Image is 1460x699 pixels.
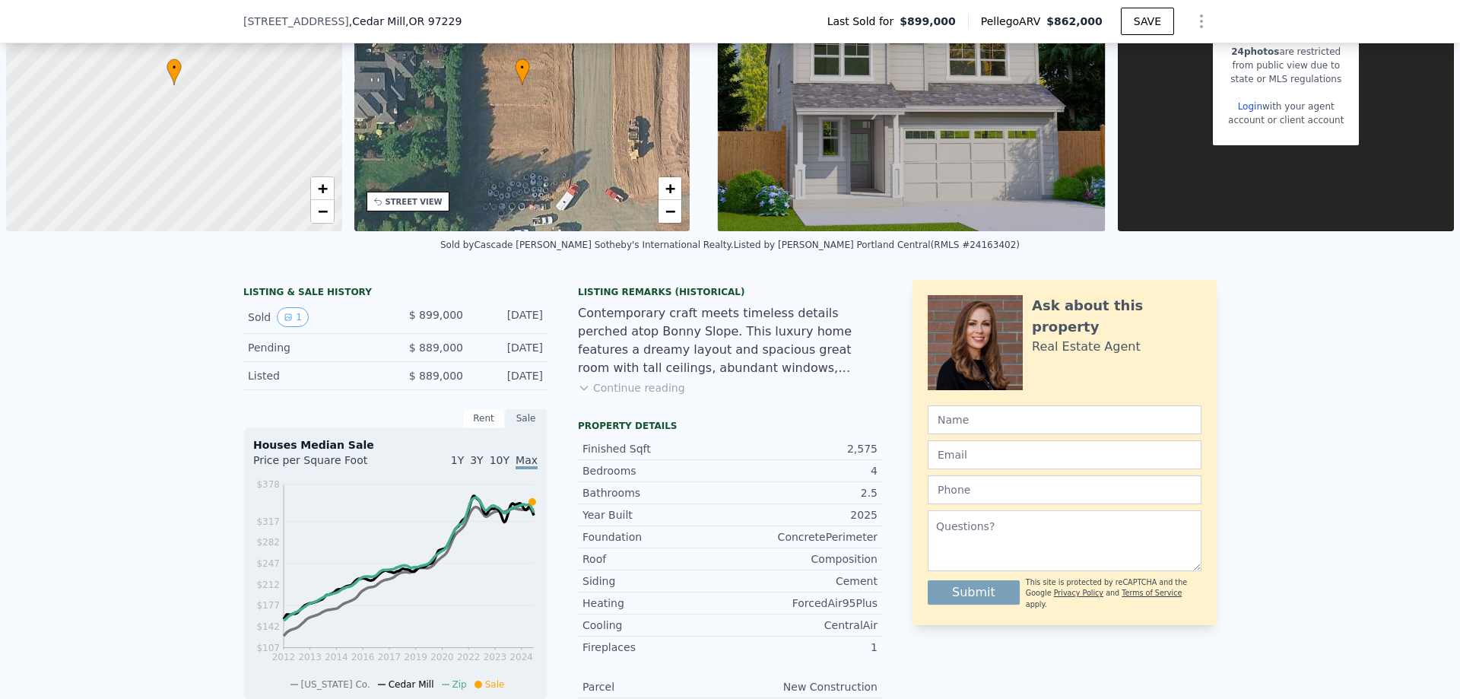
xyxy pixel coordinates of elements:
[928,440,1201,469] input: Email
[582,573,730,589] div: Siding
[317,202,327,221] span: −
[311,200,334,223] a: Zoom out
[475,307,543,327] div: [DATE]
[243,14,349,29] span: [STREET_ADDRESS]
[256,516,280,527] tspan: $317
[1262,101,1335,112] span: with your agent
[256,479,280,490] tspan: $378
[243,286,547,301] div: LISTING & SALE HISTORY
[1228,113,1344,127] div: account or client account
[475,340,543,355] div: [DATE]
[167,61,182,75] span: •
[1046,15,1103,27] span: $862,000
[665,179,675,198] span: +
[827,14,900,29] span: Last Sold for
[167,59,182,85] div: •
[730,618,878,633] div: CentralAir
[256,558,280,569] tspan: $247
[386,196,443,208] div: STREET VIEW
[430,652,454,662] tspan: 2020
[582,596,730,611] div: Heating
[730,573,878,589] div: Cement
[298,652,322,662] tspan: 2013
[1054,589,1103,597] a: Privacy Policy
[389,679,434,690] span: Cedar Mill
[505,408,547,428] div: Sale
[248,340,383,355] div: Pending
[317,179,327,198] span: +
[378,652,401,662] tspan: 2017
[248,307,383,327] div: Sold
[582,679,730,694] div: Parcel
[301,679,370,690] span: [US_STATE] Co.
[582,441,730,456] div: Finished Sqft
[272,652,296,662] tspan: 2012
[730,596,878,611] div: ForcedAir95Plus
[1186,6,1217,37] button: Show Options
[578,304,882,377] div: Contemporary craft meets timeless details perched atop Bonny Slope. This luxury home features a d...
[1228,72,1344,86] div: state or MLS regulations
[325,652,348,662] tspan: 2014
[256,537,280,548] tspan: $282
[256,643,280,653] tspan: $107
[440,240,734,250] div: Sold by Cascade [PERSON_NAME] Sotheby's International Realty .
[248,368,383,383] div: Listed
[485,679,505,690] span: Sale
[582,463,730,478] div: Bedrooms
[928,405,1201,434] input: Name
[253,453,395,477] div: Price per Square Foot
[1228,59,1344,72] div: from public view due to
[452,679,467,690] span: Zip
[578,380,685,396] button: Continue reading
[515,59,530,85] div: •
[457,652,481,662] tspan: 2022
[311,177,334,200] a: Zoom in
[1026,577,1201,610] div: This site is protected by reCAPTCHA and the Google and apply.
[515,61,530,75] span: •
[730,463,878,478] div: 4
[730,441,878,456] div: 2,575
[730,640,878,655] div: 1
[582,485,730,500] div: Bathrooms
[509,652,533,662] tspan: 2024
[253,437,538,453] div: Houses Median Sale
[409,370,463,382] span: $ 889,000
[516,454,538,469] span: Max
[582,507,730,523] div: Year Built
[349,14,462,29] span: , Cedar Mill
[409,309,463,321] span: $ 899,000
[484,652,507,662] tspan: 2023
[1121,8,1174,35] button: SAVE
[734,240,1020,250] div: Listed by [PERSON_NAME] Portland Central (RMLS #24163402)
[351,652,375,662] tspan: 2016
[277,307,309,327] button: View historical data
[659,200,681,223] a: Zoom out
[451,454,464,466] span: 1Y
[404,652,427,662] tspan: 2019
[900,14,956,29] span: $899,000
[1238,101,1262,112] a: Login
[730,551,878,567] div: Composition
[462,408,505,428] div: Rent
[582,618,730,633] div: Cooling
[928,580,1020,605] button: Submit
[256,621,280,632] tspan: $142
[1122,589,1182,597] a: Terms of Service
[582,551,730,567] div: Roof
[582,529,730,545] div: Foundation
[582,640,730,655] div: Fireplaces
[730,507,878,523] div: 2025
[730,679,878,694] div: New Construction
[1231,46,1279,57] span: 24 photos
[578,286,882,298] div: Listing Remarks (Historical)
[981,14,1047,29] span: Pellego ARV
[1228,45,1344,59] div: are restricted
[490,454,509,466] span: 10Y
[405,15,462,27] span: , OR 97229
[730,485,878,500] div: 2.5
[665,202,675,221] span: −
[730,529,878,545] div: ConcretePerimeter
[475,368,543,383] div: [DATE]
[578,420,882,432] div: Property details
[1032,338,1141,356] div: Real Estate Agent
